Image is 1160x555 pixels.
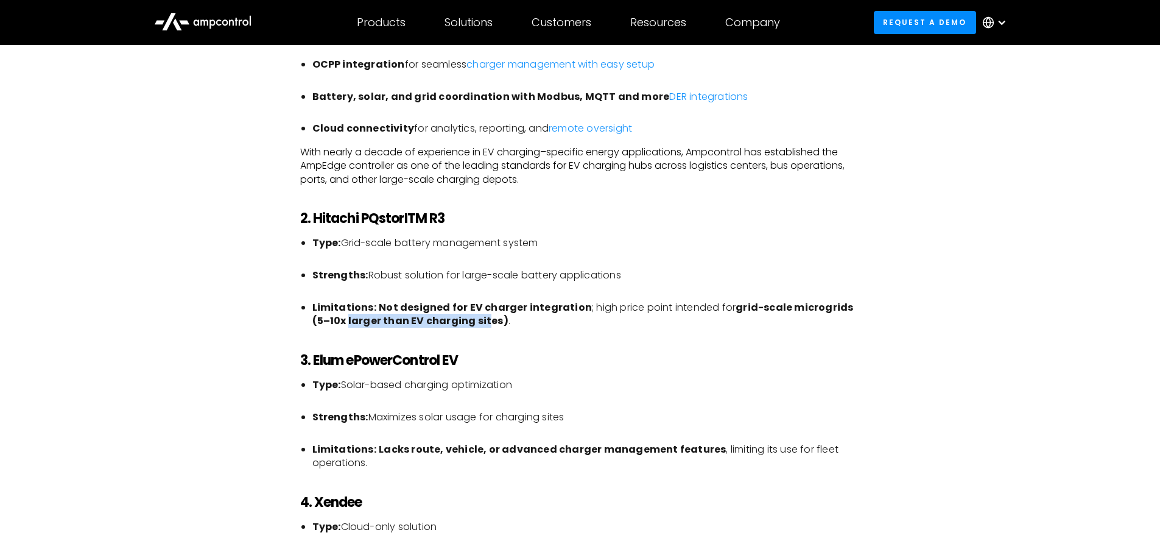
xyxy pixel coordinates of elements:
[630,16,686,29] div: Resources
[312,268,368,282] strong: Strengths:
[312,520,860,548] li: Cloud-only solution
[379,442,726,456] strong: Lacks route, vehicle, or advanced charger management features
[357,16,406,29] div: Products
[466,57,655,71] a: charger management with easy setup
[312,236,860,264] li: Grid-scale battery management system
[312,122,860,135] li: for analytics, reporting, and
[312,301,860,328] li: ; high price point intended for .
[725,16,780,29] div: Company
[312,58,860,85] li: for seamless
[312,236,341,250] strong: Type:
[312,121,415,135] strong: Cloud connectivity
[300,351,459,370] strong: 3. Elum ePowerControl EV
[312,269,860,296] li: Robust solution for large-scale battery applications
[312,442,376,456] strong: Limitations:
[379,300,592,314] strong: Not designed for EV charger integration
[312,443,860,470] li: , limiting its use for fleet operations.
[312,57,405,71] strong: OCPP integration
[312,90,670,104] strong: Battery, solar, and grid coordination with Modbus, MQTT and more
[312,300,376,314] strong: Limitations:
[312,410,368,424] strong: Strengths:
[874,11,976,34] a: Request a demo
[312,300,854,328] strong: grid-scale microgrids (5–10x larger than EV charging sites)
[445,16,493,29] div: Solutions
[312,378,860,406] li: Solar-based charging optimization
[312,411,860,438] li: Maximizes solar usage for charging sites
[312,520,341,534] strong: Type:
[312,378,341,392] strong: Type:
[669,90,748,104] a: DER integrations
[300,209,445,228] strong: 2. Hitachi PQstorITM R3
[300,146,860,186] p: With nearly a decade of experience in EV charging–specific energy applications, Ampcontrol has es...
[549,121,632,135] a: remote oversight
[300,493,362,512] strong: 4. Xendee
[532,16,591,29] div: Customers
